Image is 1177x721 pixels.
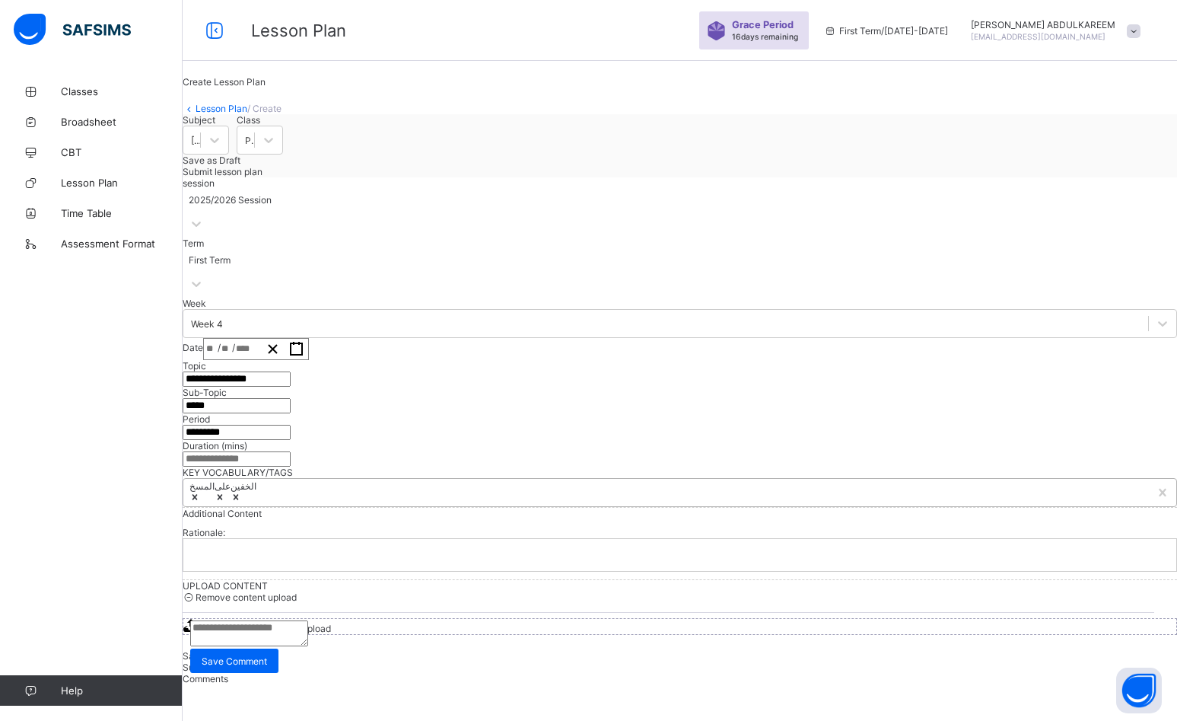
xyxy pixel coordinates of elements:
span: [PERSON_NAME] ABDULKAREEM [971,19,1115,30]
span: session [183,177,215,189]
span: Classes [61,85,183,97]
label: Topic [183,360,206,372]
span: Remove content upload [196,592,297,603]
img: sticker-purple.71386a28dfed39d6af7621340158ba97.svg [707,21,726,40]
label: Duration (mins) [183,440,247,451]
span: / [218,341,221,354]
div: على [215,480,231,492]
span: session/term information [824,25,948,37]
div: الخفين [231,480,256,492]
span: Save Comment [202,656,267,667]
div: First Term [189,254,231,266]
span: Lesson Plan [61,177,183,189]
span: Assessment Format [61,238,183,250]
span: Save as Draft [183,155,240,166]
label: Period [183,413,210,425]
span: Grace Period [732,19,794,30]
span: Help [61,684,182,697]
span: Additional Content [183,508,262,519]
span: Time Table [61,207,183,219]
div: 2025/2026 Session [189,194,272,206]
span: Broadsheet [61,116,183,128]
span: / [232,341,235,354]
span: Subject [183,114,215,126]
span: 16 days remaining [732,32,798,41]
span: Create Lesson Plan [183,76,266,88]
div: ABDULHAKEEMABDULKAREEM [963,19,1148,42]
span: Rationale: [183,519,225,546]
span: UPLOAD CONTENT [183,580,268,592]
button: Open asap [1116,668,1162,713]
span: Submit lesson plan [183,166,262,177]
img: safsims [14,14,131,46]
span: Lesson Plan [251,21,346,40]
span: CBT [61,146,183,158]
div: المسخ [189,480,215,492]
div: [DEMOGRAPHIC_DATA] ([DEMOGRAPHIC_DATA]) [191,135,202,146]
span: / Create [247,103,282,114]
div: Week 4 [191,318,223,330]
label: Sub-Topic [183,387,227,398]
span: KEY VOCABULARY/TAGS [183,467,293,478]
span: Week [183,298,206,309]
span: Class [237,114,260,126]
span: [EMAIL_ADDRESS][DOMAIN_NAME] [971,32,1105,41]
span: Date [183,342,203,353]
div: PRIMARY 3 - [245,135,256,146]
a: Lesson Plan [196,103,247,114]
span: Term [183,238,204,249]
